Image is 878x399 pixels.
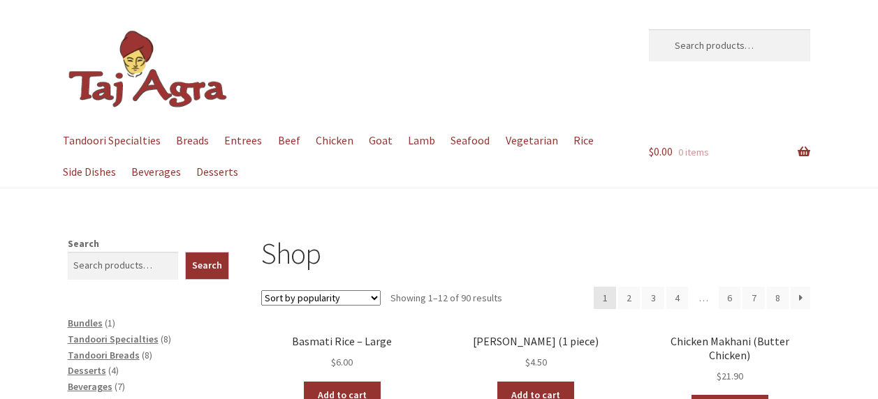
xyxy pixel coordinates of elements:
a: Page 3 [642,287,664,309]
span: 8 [145,349,149,361]
a: Desserts [68,364,106,377]
label: Search [68,237,99,250]
h2: [PERSON_NAME] (1 piece) [455,335,617,348]
span: 0 items [678,146,709,158]
a: Seafood [444,125,497,156]
a: Beef [271,125,307,156]
a: Page 2 [618,287,641,309]
a: Goat [362,125,399,156]
a: Lamb [402,125,442,156]
nav: Product Pagination [594,287,810,309]
a: Page 6 [719,287,741,309]
span: $ [525,356,530,368]
input: Search products… [68,252,179,280]
a: $0.00 0 items [649,125,810,179]
span: 0.00 [649,144,673,158]
input: Search products… [649,29,810,61]
a: → [791,287,810,309]
bdi: 21.90 [717,370,743,382]
a: Tandoori Breads [68,349,140,361]
span: … [690,287,717,309]
img: Dickson | Taj Agra Indian Restaurant [68,29,228,110]
a: Vegetarian [499,125,564,156]
a: Side Dishes [57,156,123,188]
a: Desserts [190,156,245,188]
span: $ [331,356,336,368]
h2: Basmati Rice – Large [261,335,423,348]
span: 1 [108,317,112,329]
p: Showing 1–12 of 90 results [390,287,502,309]
a: Rice [566,125,600,156]
bdi: 6.00 [331,356,353,368]
a: Beverages [125,156,188,188]
h1: Shop [261,236,810,271]
span: 4 [111,364,116,377]
span: 8 [163,333,168,345]
button: Search [185,252,229,280]
span: Page 1 [594,287,616,309]
span: 7 [117,380,122,393]
a: Tandoori Specialties [57,125,168,156]
a: Bundles [68,317,103,329]
a: [PERSON_NAME] (1 piece) $4.50 [455,335,617,370]
bdi: 4.50 [525,356,547,368]
span: $ [717,370,722,382]
a: Breads [170,125,216,156]
a: Page 4 [666,287,689,309]
select: Shop order [261,290,381,306]
a: Tandoori Specialties [68,333,159,345]
a: Chicken Makhani (Butter Chicken) $21.90 [649,335,810,384]
a: Entrees [218,125,269,156]
h2: Chicken Makhani (Butter Chicken) [649,335,810,362]
a: Beverages [68,380,112,393]
a: Page 7 [742,287,765,309]
span: $ [649,144,654,158]
a: Page 8 [767,287,789,309]
a: Basmati Rice – Large $6.00 [261,335,423,370]
nav: Primary Navigation [68,125,617,188]
a: Chicken [309,125,360,156]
